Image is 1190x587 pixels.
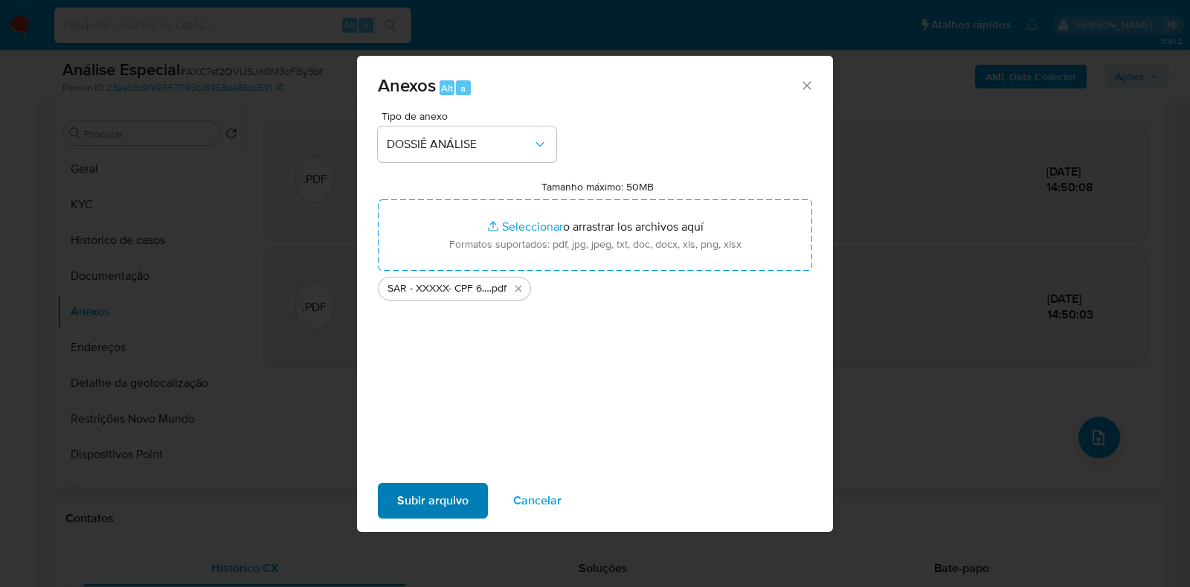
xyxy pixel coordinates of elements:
label: Tamanho máximo: 50MB [541,180,654,193]
span: SAR - XXXXX- CPF 61840963115 - [PERSON_NAME] [387,281,489,296]
span: Cancelar [513,484,562,517]
button: Cerrar [800,78,813,92]
button: Cancelar [494,483,581,519]
button: Subir arquivo [378,483,488,519]
span: .pdf [489,281,506,296]
button: DOSSIÊ ANÁLISE [378,126,556,162]
span: a [460,81,466,95]
button: Eliminar SAR - XXXXX- CPF 61840963115 - JOAQUIM DE SOUZA FERREIRA.pdf [509,280,527,298]
span: DOSSIÊ ANÁLISE [387,137,533,152]
span: Tipo de anexo [382,111,560,121]
span: Alt [441,81,453,95]
ul: Archivos seleccionados [378,271,812,301]
span: Subir arquivo [397,484,469,517]
span: Anexos [378,72,436,98]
